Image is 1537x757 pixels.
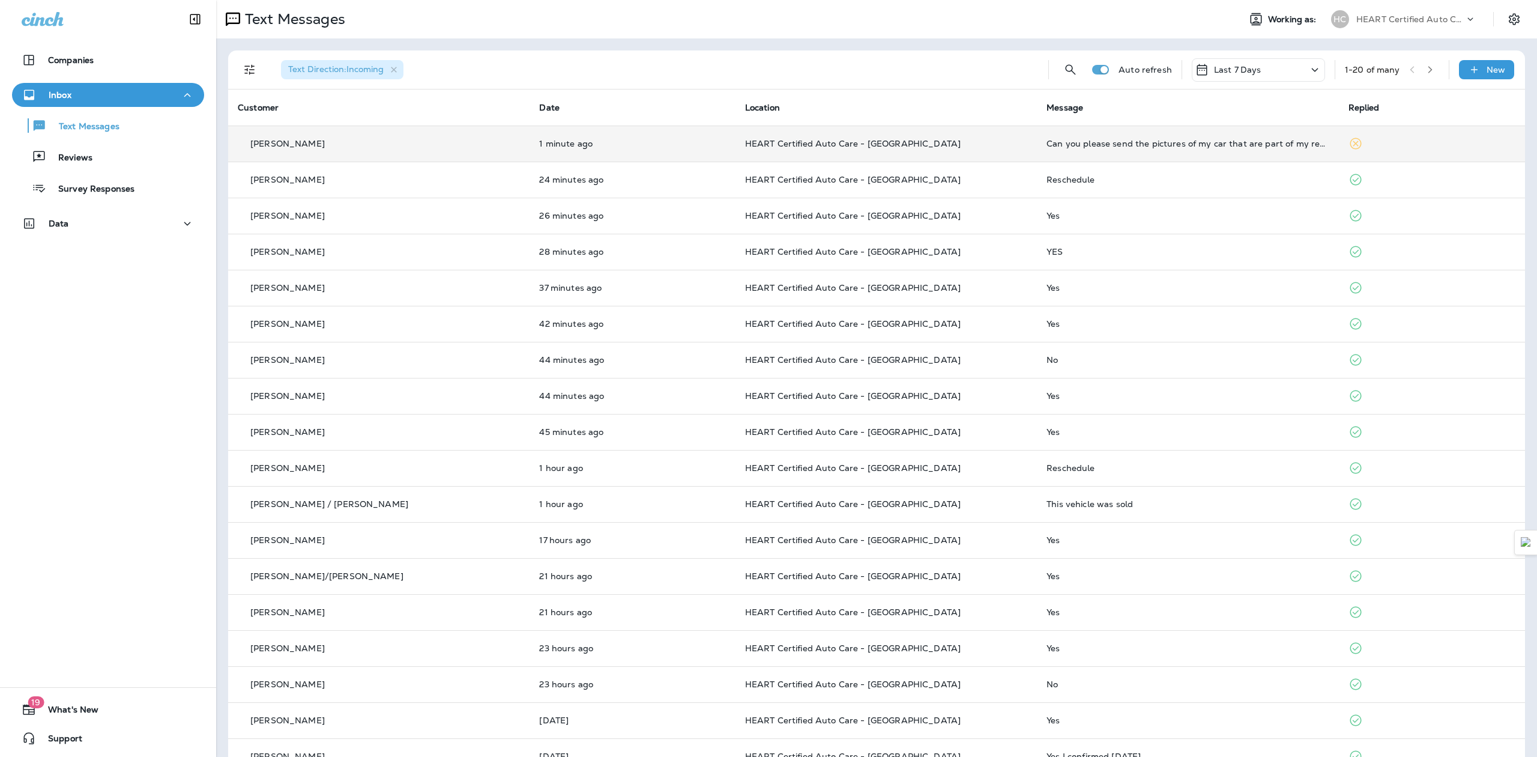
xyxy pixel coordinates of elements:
[12,726,204,750] button: Support
[12,144,204,169] button: Reviews
[12,48,204,72] button: Companies
[1487,65,1505,74] p: New
[1046,535,1329,545] div: Yes
[12,113,204,138] button: Text Messages
[745,643,961,654] span: HEART Certified Auto Care - [GEOGRAPHIC_DATA]
[1046,716,1329,725] div: Yes
[745,391,961,401] span: HEART Certified Auto Care - [GEOGRAPHIC_DATA]
[745,463,961,473] span: HEART Certified Auto Care - [GEOGRAPHIC_DATA]
[49,90,71,100] p: Inbox
[745,210,961,221] span: HEART Certified Auto Care - [GEOGRAPHIC_DATA]
[1046,643,1329,653] div: Yes
[745,499,961,509] span: HEART Certified Auto Care - [GEOGRAPHIC_DATA]
[539,571,725,581] p: Sep 10, 2025 12:16 PM
[12,698,204,722] button: 19What's New
[1046,102,1083,113] span: Message
[1046,499,1329,509] div: This vehicle was sold
[1503,8,1525,30] button: Settings
[1356,14,1464,24] p: HEART Certified Auto Care
[539,643,725,653] p: Sep 10, 2025 10:13 AM
[1214,65,1261,74] p: Last 7 Days
[47,121,119,133] p: Text Messages
[1046,319,1329,329] div: Yes
[250,175,325,184] p: [PERSON_NAME]
[250,535,325,545] p: [PERSON_NAME]
[250,607,325,617] p: [PERSON_NAME]
[250,679,325,689] p: [PERSON_NAME]
[745,571,961,582] span: HEART Certified Auto Care - [GEOGRAPHIC_DATA]
[1331,10,1349,28] div: HC
[1046,463,1329,473] div: Reschedule
[238,102,279,113] span: Customer
[539,319,725,329] p: Sep 11, 2025 09:06 AM
[12,175,204,201] button: Survey Responses
[1521,537,1532,548] img: Detect Auto
[238,58,262,82] button: Filters
[539,427,725,437] p: Sep 11, 2025 09:03 AM
[1348,102,1380,113] span: Replied
[1046,391,1329,401] div: Yes
[28,696,44,708] span: 19
[745,246,961,257] span: HEART Certified Auto Care - [GEOGRAPHIC_DATA]
[539,211,725,220] p: Sep 11, 2025 09:22 AM
[745,679,961,690] span: HEART Certified Auto Care - [GEOGRAPHIC_DATA]
[1046,175,1329,184] div: Reschedule
[1345,65,1400,74] div: 1 - 20 of many
[46,184,134,195] p: Survey Responses
[1046,283,1329,293] div: Yes
[539,499,725,509] p: Sep 11, 2025 08:13 AM
[49,219,69,228] p: Data
[539,283,725,293] p: Sep 11, 2025 09:11 AM
[745,102,780,113] span: Location
[250,391,325,401] p: [PERSON_NAME]
[36,734,82,748] span: Support
[250,571,403,581] p: [PERSON_NAME]/[PERSON_NAME]
[1058,58,1083,82] button: Search Messages
[745,535,961,546] span: HEART Certified Auto Care - [GEOGRAPHIC_DATA]
[1046,247,1329,257] div: YES
[745,354,961,365] span: HEART Certified Auto Care - [GEOGRAPHIC_DATA]
[1268,14,1319,25] span: Working as:
[539,679,725,689] p: Sep 10, 2025 09:59 AM
[281,60,403,79] div: Text Direction:Incoming
[250,716,325,725] p: [PERSON_NAME]
[240,10,345,28] p: Text Messages
[12,211,204,236] button: Data
[745,427,961,437] span: HEART Certified Auto Care - [GEOGRAPHIC_DATA]
[1046,571,1329,581] div: Yes
[250,247,325,257] p: [PERSON_NAME]
[539,607,725,617] p: Sep 10, 2025 11:53 AM
[1046,679,1329,689] div: No
[250,211,325,220] p: [PERSON_NAME]
[539,535,725,545] p: Sep 10, 2025 04:38 PM
[1046,139,1329,148] div: Can you please send the pictures of my car that are part of my report
[1046,607,1329,617] div: Yes
[539,716,725,725] p: Sep 10, 2025 09:26 AM
[1046,355,1329,365] div: No
[48,55,94,65] p: Companies
[46,153,92,164] p: Reviews
[745,174,961,185] span: HEART Certified Auto Care - [GEOGRAPHIC_DATA]
[745,282,961,293] span: HEART Certified Auto Care - [GEOGRAPHIC_DATA]
[745,715,961,726] span: HEART Certified Auto Care - [GEOGRAPHIC_DATA]
[539,463,725,473] p: Sep 11, 2025 08:29 AM
[250,643,325,653] p: [PERSON_NAME]
[539,391,725,401] p: Sep 11, 2025 09:04 AM
[745,138,961,149] span: HEART Certified Auto Care - [GEOGRAPHIC_DATA]
[1046,427,1329,437] div: Yes
[288,64,384,74] span: Text Direction : Incoming
[250,283,325,293] p: [PERSON_NAME]
[250,355,325,365] p: [PERSON_NAME]
[36,705,98,719] span: What's New
[539,102,560,113] span: Date
[250,499,408,509] p: [PERSON_NAME] / [PERSON_NAME]
[250,139,325,148] p: [PERSON_NAME]
[539,175,725,184] p: Sep 11, 2025 09:24 AM
[12,83,204,107] button: Inbox
[250,319,325,329] p: [PERSON_NAME]
[539,355,725,365] p: Sep 11, 2025 09:04 AM
[745,607,961,618] span: HEART Certified Auto Care - [GEOGRAPHIC_DATA]
[745,318,961,329] span: HEART Certified Auto Care - [GEOGRAPHIC_DATA]
[539,247,725,257] p: Sep 11, 2025 09:20 AM
[178,7,212,31] button: Collapse Sidebar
